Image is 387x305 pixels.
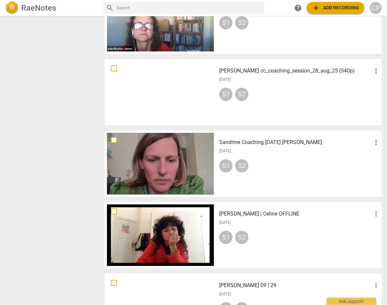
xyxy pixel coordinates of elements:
[219,159,233,173] div: S1
[235,159,248,173] div: S2
[219,220,231,226] span: [DATE]
[219,281,372,289] h3: Amanda Livermore 09 | 29
[107,133,379,195] a: Sandrine Coaching [DATE] [PERSON_NAME][DATE]S1S2
[219,77,231,82] span: [DATE]
[107,205,379,266] a: [PERSON_NAME] | Celine OFFLINE[DATE]S1S2
[219,67,372,75] h3: Hattie cc_coaching_session_28_aug_25 (540p)
[107,62,379,123] a: [PERSON_NAME] cc_coaching_session_28_aug_25 (540p)[DATE]S1S2
[235,231,248,244] div: S2
[294,4,302,12] span: help
[219,88,233,101] div: S1
[219,148,231,154] span: [DATE]
[372,210,380,218] span: more_vert
[370,2,382,14] button: CP
[117,3,261,13] input: Search
[372,138,380,146] span: more_vert
[327,298,376,305] div: Ask support
[235,16,248,30] div: S2
[312,4,320,12] span: add
[106,4,114,12] span: search
[235,88,248,101] div: S2
[307,2,364,14] button: Upload
[372,281,380,289] span: more_vert
[292,2,304,14] a: Help
[219,291,231,297] span: [DATE]
[219,231,233,244] div: S1
[5,1,98,15] a: LogoRaeNotes
[21,3,56,13] h2: RaeNotes
[312,4,359,12] span: Add recording
[219,16,233,30] div: S1
[219,210,372,218] h3: Anne G | Celine OFFLINE
[372,67,380,75] span: more_vert
[219,138,372,146] h3: Sandrine Coaching 12th May 2025 Isabel
[5,1,19,15] img: Logo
